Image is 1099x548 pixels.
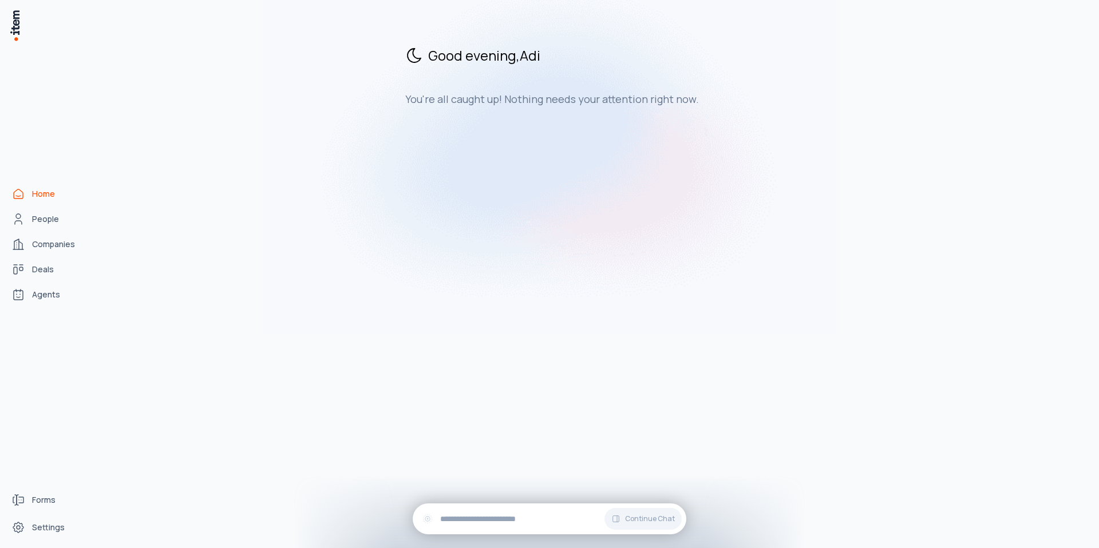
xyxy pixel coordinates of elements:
[32,188,55,200] span: Home
[604,508,682,530] button: Continue Chat
[32,522,65,533] span: Settings
[32,239,75,250] span: Companies
[413,503,686,534] div: Continue Chat
[625,514,675,523] span: Continue Chat
[7,208,94,231] a: People
[405,92,790,106] h3: You're all caught up! Nothing needs your attention right now.
[7,489,94,511] a: Forms
[32,213,59,225] span: People
[7,182,94,205] a: Home
[9,9,21,42] img: Item Brain Logo
[7,258,94,281] a: Deals
[7,516,94,539] a: Settings
[7,233,94,256] a: Companies
[405,46,790,65] h2: Good evening , Adi
[32,264,54,275] span: Deals
[32,289,60,300] span: Agents
[32,494,56,506] span: Forms
[7,283,94,306] a: Agents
